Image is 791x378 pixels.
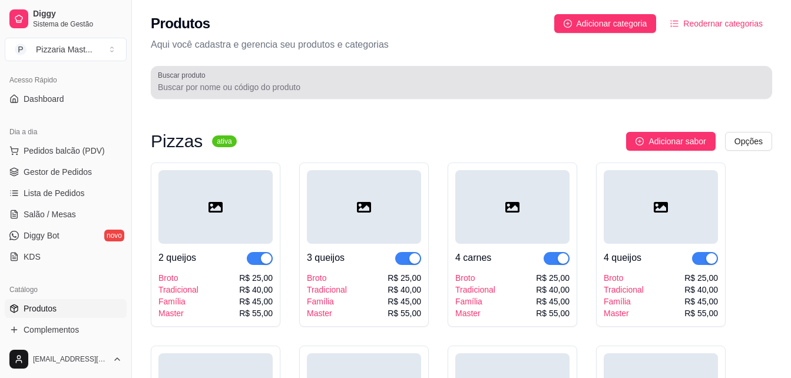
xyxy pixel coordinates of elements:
div: Dia a dia [5,122,127,141]
a: KDS [5,247,127,266]
a: DiggySistema de Gestão [5,5,127,33]
button: Reodernar categorias [661,14,772,33]
span: KDS [24,251,41,263]
button: [EMAIL_ADDRESS][DOMAIN_NAME] [5,345,127,373]
div: Tradicional [158,284,198,296]
div: R$ 45,00 [536,296,570,307]
span: Gestor de Pedidos [24,166,92,178]
div: R$ 45,00 [239,296,273,307]
button: Adicionar sabor [626,132,715,151]
div: 4 carnes [455,251,491,265]
div: Broto [455,272,495,284]
div: R$ 45,00 [388,296,421,307]
div: Pizzaria Mast ... [36,44,92,55]
div: 2 queijos [158,251,196,265]
span: Produtos [24,303,57,314]
div: Tradicional [604,284,644,296]
span: Salão / Mesas [24,208,76,220]
div: R$ 25,00 [239,272,273,284]
div: R$ 25,00 [388,272,421,284]
input: Buscar produto [158,81,765,93]
a: Dashboard [5,89,127,108]
h3: Pizzas [151,134,203,148]
div: Catálogo [5,280,127,299]
div: Master [455,307,495,319]
span: plus-circle [636,137,644,145]
a: Produtos [5,299,127,318]
div: R$ 40,00 [684,284,718,296]
p: Aqui você cadastra e gerencia seu produtos e categorias [151,38,772,52]
label: Buscar produto [158,70,210,80]
span: Adicionar sabor [648,135,706,148]
span: Complementos [24,324,79,336]
div: Tradicional [455,284,495,296]
a: Lista de Pedidos [5,184,127,203]
div: 4 queijos [604,251,641,265]
div: Broto [604,272,644,284]
span: Reodernar categorias [683,17,763,30]
span: Opções [734,135,763,148]
div: R$ 40,00 [536,284,570,296]
div: Tradicional [307,284,347,296]
div: R$ 55,00 [536,307,570,319]
div: Master [158,307,198,319]
a: Salão / Mesas [5,205,127,224]
div: Acesso Rápido [5,71,127,89]
div: R$ 45,00 [684,296,718,307]
a: Diggy Botnovo [5,226,127,245]
button: Opções [725,132,772,151]
div: R$ 25,00 [684,272,718,284]
a: Gestor de Pedidos [5,163,127,181]
div: R$ 55,00 [388,307,421,319]
span: ordered-list [670,19,679,28]
span: P [15,44,27,55]
div: Broto [158,272,198,284]
span: Sistema de Gestão [33,19,122,29]
div: R$ 40,00 [239,284,273,296]
span: [EMAIL_ADDRESS][DOMAIN_NAME] [33,354,108,364]
span: Pedidos balcão (PDV) [24,145,105,157]
h2: Produtos [151,14,210,33]
span: Lista de Pedidos [24,187,85,199]
div: R$ 40,00 [388,284,421,296]
div: 3 queijos [307,251,345,265]
div: Master [604,307,644,319]
span: Diggy Bot [24,230,59,241]
span: Adicionar categoria [577,17,647,30]
button: Pedidos balcão (PDV) [5,141,127,160]
span: plus-circle [564,19,572,28]
div: Família [455,296,495,307]
button: Adicionar categoria [554,14,657,33]
div: Master [307,307,347,319]
button: Select a team [5,38,127,61]
div: R$ 55,00 [239,307,273,319]
span: Diggy [33,9,122,19]
div: Família [307,296,347,307]
div: R$ 25,00 [536,272,570,284]
div: Família [604,296,644,307]
div: R$ 55,00 [684,307,718,319]
span: Dashboard [24,93,64,105]
a: Complementos [5,320,127,339]
sup: ativa [212,135,236,147]
div: Broto [307,272,347,284]
div: Família [158,296,198,307]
